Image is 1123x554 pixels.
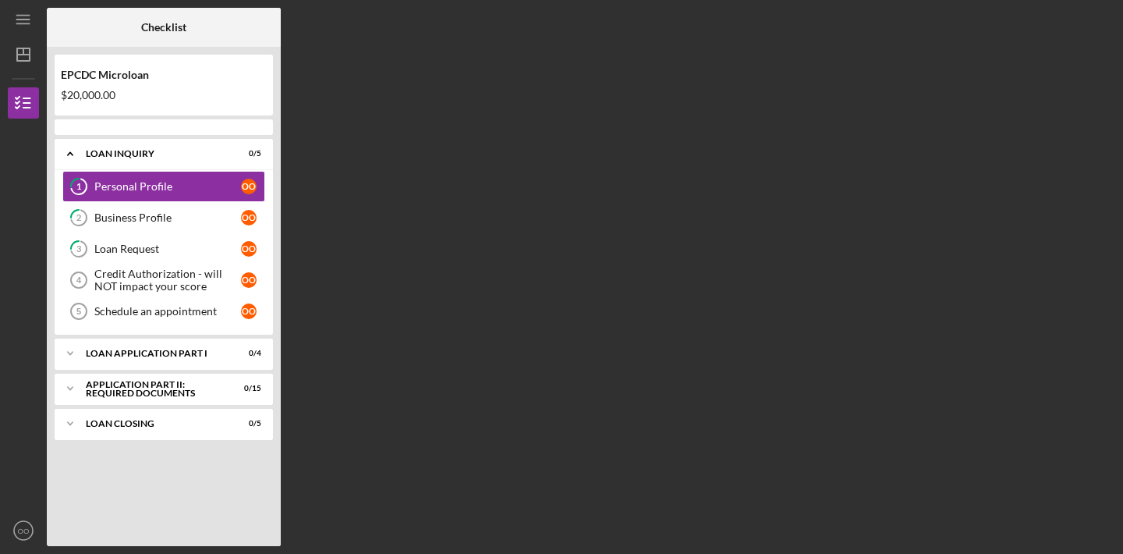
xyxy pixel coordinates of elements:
div: o O [241,304,257,319]
text: OO [18,527,30,535]
div: EPCDC Microloan [61,69,267,81]
a: 1Personal ProfileoO [62,171,265,202]
div: Loan Application Part I [86,349,222,358]
div: o O [241,210,257,226]
tspan: 3 [76,244,81,254]
div: Personal Profile [94,180,241,193]
div: Business Profile [94,211,241,224]
div: Credit Authorization - will NOT impact your score [94,268,241,293]
div: Loan Closing [86,419,222,428]
a: 4Credit Authorization - will NOT impact your scoreoO [62,265,265,296]
div: Application Part II: Required Documents [86,380,222,398]
div: o O [241,272,257,288]
div: Loan Request [94,243,241,255]
div: Schedule an appointment [94,305,241,318]
a: 2Business ProfileoO [62,202,265,233]
div: Loan Inquiry [86,149,222,158]
a: 3Loan RequestoO [62,233,265,265]
div: 0 / 5 [233,419,261,428]
a: 5Schedule an appointmentoO [62,296,265,327]
div: o O [241,179,257,194]
tspan: 2 [76,213,81,223]
div: $20,000.00 [61,89,267,101]
tspan: 4 [76,275,82,285]
b: Checklist [141,21,186,34]
button: OO [8,515,39,546]
div: 0 / 15 [233,384,261,393]
div: 0 / 5 [233,149,261,158]
tspan: 5 [76,307,81,316]
div: o O [241,241,257,257]
div: 0 / 4 [233,349,261,358]
tspan: 1 [76,182,81,192]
